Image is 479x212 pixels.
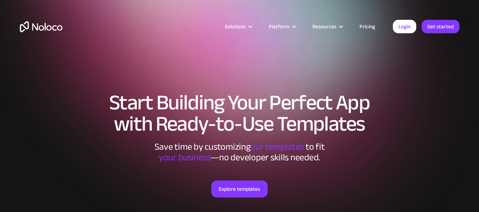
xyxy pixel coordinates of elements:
div: Solutions [216,22,260,31]
div: Save time by customizing to fit ‍ —no developer skills needed. [133,142,346,163]
div: Resources [312,22,336,31]
div: Resources [303,22,351,31]
a: Get started [422,20,459,33]
h1: Start Building Your Perfect App with Ready-to-Use Templates [20,92,459,134]
div: Platform [269,22,289,31]
span: your business [159,149,211,166]
div: Solutions [225,22,246,31]
a: Pricing [351,22,384,31]
span: our templates [250,138,304,155]
div: Platform [260,22,303,31]
a: Login [393,20,416,33]
a: Explore templates [211,181,268,197]
a: home [20,21,62,32]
